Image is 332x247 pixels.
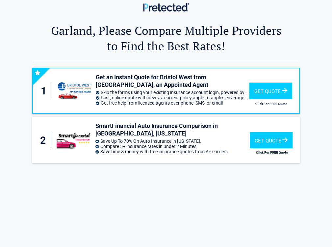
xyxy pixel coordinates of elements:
[249,102,293,106] h2: Click For FREE Quote
[250,151,294,154] h2: Click For FREE Quote
[39,133,51,148] div: 2
[95,144,250,149] li: Compare 5+ insurance rates in under 2 Minutes.
[249,83,292,99] div: Get Quote
[250,132,293,148] div: Get Quote
[95,149,250,154] li: Save time & money with free insurance quotes from A+ carriers.
[95,138,250,144] li: Save Up To 70% On Auto Insurance in [US_STATE].
[95,122,250,137] h3: SmartFinancial Auto Insurance Comparison in [GEOGRAPHIC_DATA], [US_STATE]
[57,81,92,101] img: savvy's logo
[39,84,52,98] div: 1
[96,95,249,100] li: Fast, online quote with new vs. current policy apple-to-apples coverage comparison
[33,23,299,54] h2: Garland, Please Compare Multiple Providers to Find the Best Rates!
[96,100,249,106] li: Get free help from licensed agents over phone, SMS, or email
[57,132,92,149] img: smartfinancial's logo
[96,73,249,89] h3: Get an Instant Quote for Bristol West from [GEOGRAPHIC_DATA], an Appointed Agent
[143,3,189,11] img: Main Logo
[96,90,249,95] li: Skip the forms using your existing insurance account login, powered by Trellis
